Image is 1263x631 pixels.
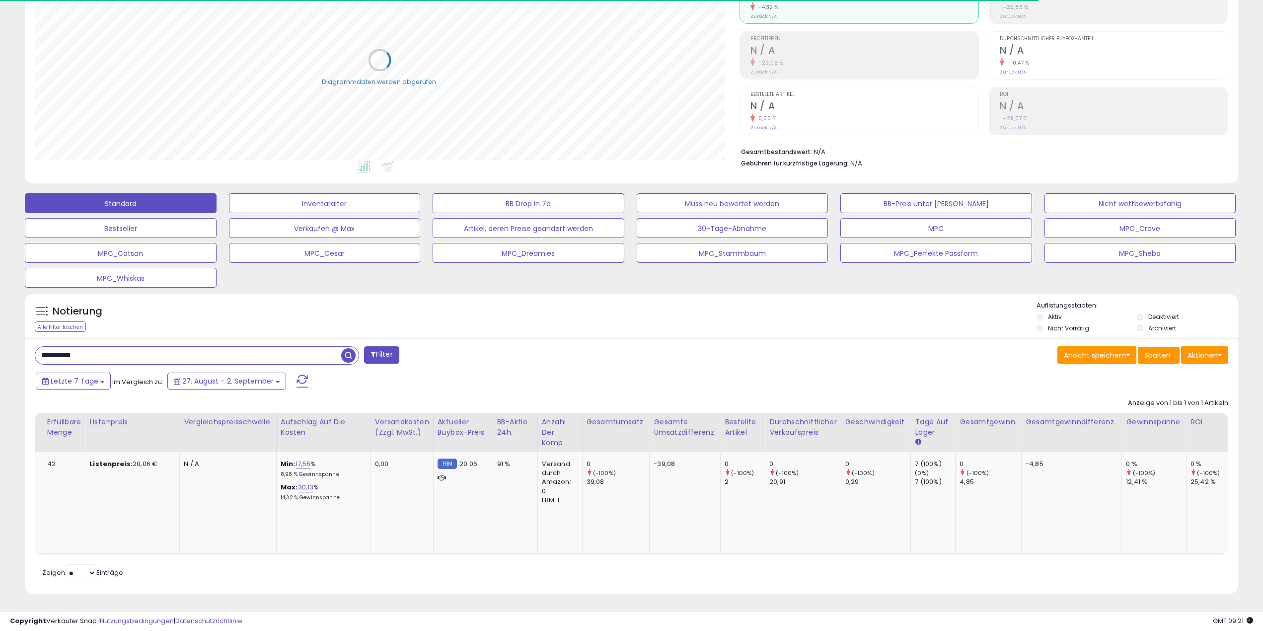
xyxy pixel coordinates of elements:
[506,199,551,209] font: BB Drop in 7d
[593,469,616,477] font: (-100%)
[1213,616,1244,626] font: GMT 09:21
[1190,417,1202,427] font: ROI
[459,459,477,469] font: 20.06
[281,417,345,437] font: Aufschlag auf die Kosten
[182,376,274,386] font: 27. August – 2. September
[1213,616,1253,626] span: 2025-09-10 09:35 GMT
[364,346,399,364] button: Filter
[915,477,942,486] font: 7 (100%)
[758,115,776,122] font: 0,00 %
[1044,193,1236,213] button: Nicht wettbewerbsfähig
[25,193,217,213] button: Standard
[104,224,137,234] font: Bestseller
[1138,347,1180,364] button: Spalten
[850,158,862,168] font: N/A
[97,273,145,283] font: MPC_Whiskas
[769,477,785,486] font: 20,91
[1003,115,1027,122] font: -29,07 %
[894,248,978,258] font: MPC_Perfekte Passform
[38,323,83,331] font: Alle Filter löschen
[845,417,904,427] font: Geschwindigkeit
[298,482,314,492] a: 30,13
[310,459,316,469] font: %
[915,459,942,469] font: 7 (100%)
[174,616,175,626] font: |
[1048,313,1062,321] font: Aktiv
[699,248,766,258] font: MPC_Stammbaum
[47,459,56,469] font: 42
[725,459,729,469] font: 0
[497,459,511,469] font: 91 %
[313,482,319,492] font: %
[1148,313,1179,321] font: Deaktiviert
[1126,477,1147,486] font: 12,41 %
[637,193,828,213] button: Muss neu bewertet werden
[1119,248,1161,258] font: MPC_Sheba
[840,243,1032,263] button: MPC_Perfekte Passform
[741,159,849,167] font: Gebühren für kurzfristige Lagerung:
[1000,13,1018,19] font: Zurück:
[1018,69,1026,75] font: N/A
[1026,417,1115,427] font: Gesamtgewinndifferenz.
[51,376,98,386] font: Letzte 7 Tage
[884,199,989,209] font: BB-Preis unter [PERSON_NAME]
[769,417,836,437] font: Durchschnittlicher Verkaufspreis
[1008,59,1029,67] font: -10,47 %
[750,13,768,19] font: Zurück:
[750,90,795,98] font: Bestellte Artikel
[654,459,675,469] font: -39,08
[304,248,345,258] font: MPC_Cesar
[89,459,133,469] font: Listenpreis:
[1018,125,1026,131] font: N/A
[502,248,555,258] font: MPC_Dreamies
[443,460,452,468] font: FBM
[852,469,875,477] font: (-100%)
[731,469,754,477] font: (-100%)
[1000,44,1024,57] font: N / A
[725,477,729,486] font: 2
[587,459,591,469] font: 0
[1057,346,1136,364] button: Ansicht speichern
[36,373,111,390] button: Letzte 7 Tage
[776,469,799,477] font: (-100%)
[814,147,825,157] font: N/A
[375,459,389,469] font: 0,00
[1000,125,1018,131] font: Zurück:
[276,413,371,452] th: Der Prozentsatz, der zu den Kosten der Waren (COGS) hinzugefügt wird und den Rechner für Mindest-...
[1000,69,1018,75] font: Zurück:
[112,377,163,387] font: Im Vergleich zu:
[1126,417,1180,427] font: Gewinnspanne
[100,616,174,626] a: Nutzungsbedingungen
[768,13,777,19] font: N/A
[53,304,102,318] font: Notierung
[542,417,566,448] font: Anzahl der Komp.
[960,477,974,486] font: 4,85
[89,417,128,427] font: Listenpreis
[1190,477,1216,486] font: 25,42 %
[1128,398,1228,407] font: Anzeige von 1 bis 1 von 1 Artikeln
[542,495,560,505] font: FBM: 1
[915,417,948,437] font: Tage auf Lager
[184,459,199,469] font: N / A
[698,224,766,234] font: 30-Tage-Abnahme
[47,417,81,437] font: Erfüllbare Menge
[750,69,768,75] font: Zurück:
[1044,218,1236,238] button: MPC_Crave
[281,482,298,492] font: Max:
[296,459,311,469] font: 17,56
[376,350,393,360] font: Filter
[587,477,604,486] font: 39,08
[966,469,989,477] font: (-100%)
[294,224,355,234] font: Verkaufen @ Max
[845,477,859,486] font: 0,29
[915,469,929,477] font: (0%)
[1003,3,1028,11] font: -25,86 %
[1144,350,1171,360] font: Spalten
[438,417,484,437] font: Aktueller Buybox-Preis
[175,616,242,626] font: Datenschutzrichtlinie
[1197,469,1220,477] font: (-100%)
[464,224,593,234] font: Artikel, deren Preise geändert werden
[167,373,286,390] button: 27. August – 2. September
[25,243,217,263] button: MPC_Catsan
